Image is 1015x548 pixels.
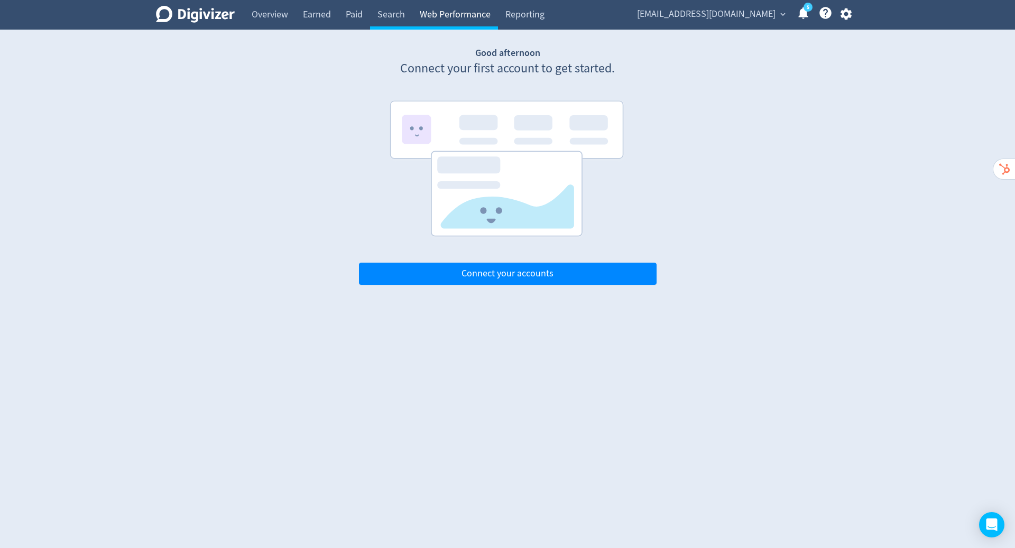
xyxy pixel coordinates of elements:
[633,6,788,23] button: [EMAIL_ADDRESS][DOMAIN_NAME]
[359,60,657,78] p: Connect your first account to get started.
[804,3,813,12] a: 5
[637,6,776,23] span: [EMAIL_ADDRESS][DOMAIN_NAME]
[359,263,657,285] button: Connect your accounts
[359,267,657,280] a: Connect your accounts
[359,47,657,60] h1: Good afternoon
[462,269,553,278] span: Connect your accounts
[807,4,809,11] text: 5
[778,10,788,19] span: expand_more
[979,512,1004,537] div: Open Intercom Messenger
